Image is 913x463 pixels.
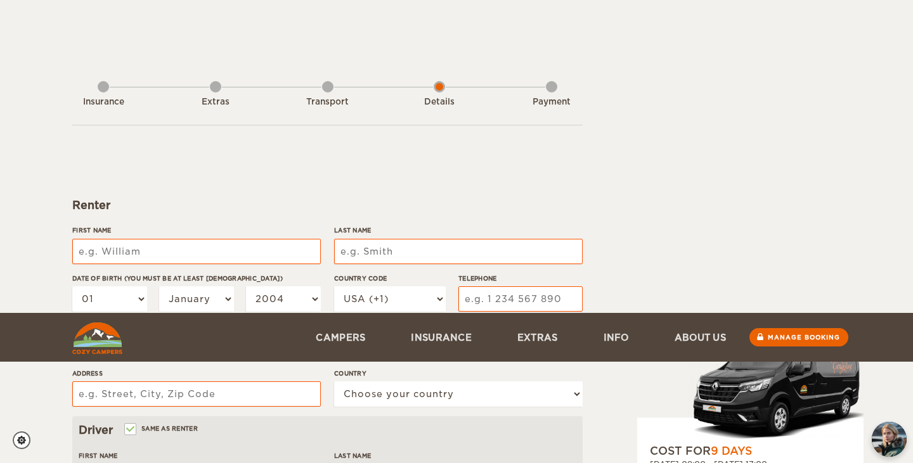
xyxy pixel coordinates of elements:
[72,369,321,378] label: Address
[711,445,752,457] span: 9 Days
[650,443,851,459] div: COST FOR
[72,239,321,264] input: e.g. William
[72,274,321,283] label: Date of birth (You must be at least [DEMOGRAPHIC_DATA])
[334,239,583,264] input: e.g. Smith
[334,451,576,460] label: Last Name
[637,335,864,443] div: Automatic 2x4
[126,422,198,434] label: Same as renter
[72,225,321,235] label: First Name
[79,422,576,438] div: Driver
[495,313,581,362] a: Extras
[79,451,321,460] label: First Name
[13,431,39,449] a: Cookie settings
[68,96,138,108] div: Insurance
[334,225,583,235] label: Last Name
[405,96,474,108] div: Details
[458,286,583,312] input: e.g. 1 234 567 890
[293,313,388,362] a: Campers
[388,313,495,362] a: Insurance
[872,422,907,457] img: Freyja at Cozy Campers
[872,422,907,457] button: chat-button
[72,198,583,213] div: Renter
[334,369,583,378] label: Country
[293,96,363,108] div: Transport
[334,274,446,283] label: Country Code
[72,381,321,407] input: e.g. Street, City, Zip Code
[749,328,848,346] a: Manage booking
[581,313,652,362] a: Info
[688,338,864,443] img: Langur-m-c-logo-2.png
[458,274,583,283] label: Telephone
[517,96,586,108] div: Payment
[126,426,134,434] input: Same as renter
[72,322,122,354] img: Cozy Campers
[181,96,250,108] div: Extras
[652,313,749,362] a: About us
